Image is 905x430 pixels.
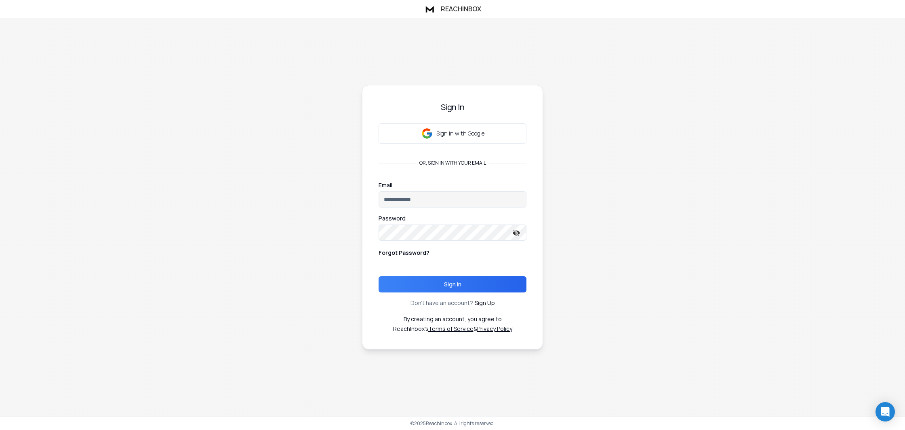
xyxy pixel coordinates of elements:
label: Email [379,182,392,188]
a: Sign Up [475,299,495,307]
h1: ReachInbox [441,4,481,14]
p: or, sign in with your email [416,160,489,166]
p: By creating an account, you agree to [404,315,502,323]
p: Sign in with Google [436,129,484,138]
p: ReachInbox's & [393,325,512,333]
button: Sign In [379,276,526,292]
a: ReachInbox [424,3,481,15]
p: Forgot Password? [379,249,429,257]
label: Password [379,216,406,221]
a: Terms of Service [428,325,474,333]
a: Privacy Policy [477,325,512,333]
h3: Sign In [379,102,526,113]
p: Don't have an account? [410,299,473,307]
button: Sign in with Google [379,123,526,144]
p: © 2025 Reachinbox. All rights reserved. [410,420,495,427]
img: logo [424,3,436,15]
div: Open Intercom Messenger [876,402,895,422]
